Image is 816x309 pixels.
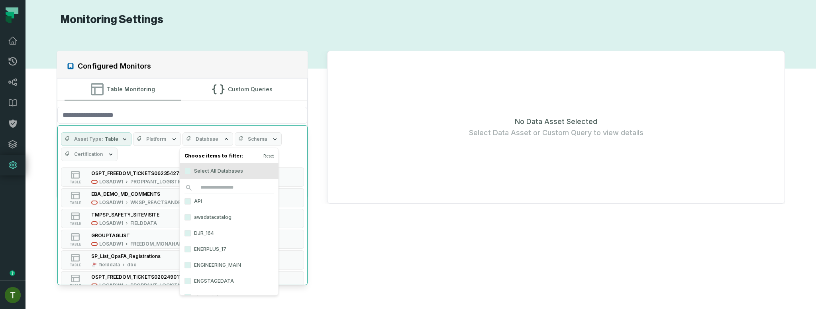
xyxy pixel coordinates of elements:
[184,214,191,220] button: awsdatacatalog
[70,201,81,205] span: table
[180,257,279,273] label: ENGINEERING_MAIN
[180,289,279,305] label: glue_catalog
[182,132,233,146] button: Database
[180,273,279,289] label: ENGSTAGEDATA
[105,136,118,142] span: Table
[91,170,192,176] div: O$PT_FREEDOM_TICKETS062354275949
[61,271,304,290] button: tableLOSADW1PROPPANT_LOGISTICS
[70,222,81,226] span: table
[146,136,166,142] span: Platform
[91,274,190,280] div: O$PT_FREEDOM_TICKETS020249011722
[469,127,643,138] span: Select Data Asset or Custom Query to view details
[184,294,191,300] button: glue_catalog
[99,179,123,185] div: LOSADW1
[99,199,123,206] div: LOSADW1
[91,232,130,238] div: GROUPTAGLIST
[99,220,123,226] div: LOSADW1
[70,242,81,246] span: table
[57,13,163,27] h1: Monitoring Settings
[248,136,267,142] span: Schema
[61,230,304,249] button: tableLOSADW1FREEDOM_MONAHANS
[5,287,21,303] img: avatar of Tomer Galun
[130,179,186,185] div: PROPPANT_LOGISTICS
[70,263,81,267] span: table
[78,61,151,72] h2: Configured Monitors
[61,188,304,207] button: tableLOSADW1WKSP_REACTSANDBOX
[74,136,103,142] span: Asset Type
[61,209,304,228] button: tableLOSADW1FIELDDATA
[184,198,191,205] button: API
[130,241,186,247] div: FREEDOM_MONAHANS
[61,167,304,187] button: tableLOSADW1PROPPANT_LOGISTICS
[99,282,123,289] div: LOSADW1
[184,230,191,236] button: DJR_164
[184,246,191,252] button: ENERPLUS_17
[184,168,191,174] button: Select All Databases
[180,209,279,225] label: awsdatacatalog
[127,262,137,268] div: dbo
[180,225,279,241] label: DJR_164
[180,151,279,163] h4: Choose items to filter:
[70,180,81,184] span: table
[184,278,191,284] button: ENGSTAGEDATA
[91,212,159,218] div: TMPSP_SAFETY_SITEVISITE
[99,241,123,247] div: LOSADW1
[184,79,300,100] button: Custom Queries
[515,116,597,127] span: No Data Asset Selected
[184,262,191,268] button: ENGINEERING_MAIN
[196,136,218,142] span: Database
[133,132,181,146] button: Platform
[180,193,279,209] label: API
[99,262,120,268] div: fielddata
[74,151,103,157] span: Certification
[61,132,131,146] button: Asset TypeTable
[91,191,160,197] div: EBA_DEMO_MD_COMMENTS
[61,148,118,161] button: Certification
[65,79,181,100] button: Table Monitoring
[130,199,188,206] div: WKSP_REACTSANDBOX
[263,153,274,159] button: Reset
[61,250,304,270] button: tablefielddatadbo
[91,253,161,259] div: SP_List_OpsFA_Registrations
[130,282,186,289] div: PROPPANT_LOGISTICS
[180,163,279,179] label: Select All Databases
[130,220,157,226] div: FIELDDATA
[180,241,279,257] label: ENERPLUS_17
[70,284,81,288] span: table
[235,132,282,146] button: Schema
[9,270,16,277] div: Tooltip anchor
